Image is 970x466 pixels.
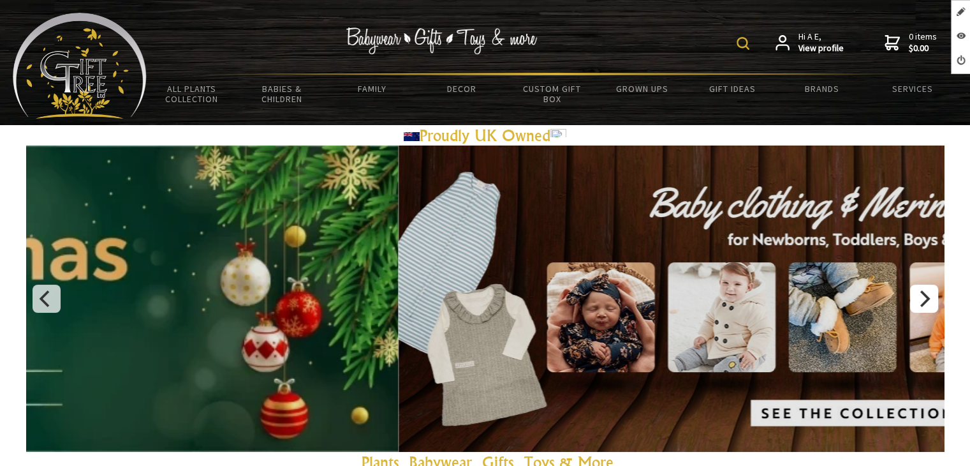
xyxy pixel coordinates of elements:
a: 0 items$0.00 [885,31,937,54]
button: Next [910,285,938,313]
strong: View profile [798,43,844,54]
button: Previous [33,285,61,313]
a: Custom Gift Box [507,75,597,112]
img: product search [737,37,749,50]
a: Gift Ideas [687,75,777,102]
a: Services [867,75,957,102]
a: All Plants Collection [147,75,237,112]
a: Hi A E,View profile [775,31,844,54]
img: Babywear - Gifts - Toys & more [346,27,538,54]
strong: $0.00 [909,43,937,54]
span: Hi A E, [798,31,844,54]
a: Family [327,75,416,102]
a: Decor [417,75,507,102]
a: Brands [777,75,867,102]
span: 0 items [909,31,937,54]
a: Proudly UK Owned [404,126,566,145]
a: Grown Ups [597,75,687,102]
img: Babyware - Gifts - Toys and more... [13,13,147,119]
a: Babies & Children [237,75,327,112]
